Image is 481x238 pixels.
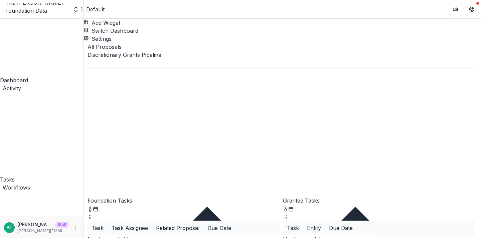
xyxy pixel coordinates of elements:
div: Due Date [203,221,235,235]
div: Task Assignee [108,224,152,232]
div: Due Date [325,221,357,235]
span: Switch Dashboard [92,27,138,34]
button: Get Help [465,3,478,16]
div: Task [88,221,108,235]
button: Calendar [93,205,98,213]
button: toggle-assigned-to-me [88,205,93,213]
div: Task [283,224,303,232]
div: Entity [303,221,325,235]
p: Grantee Tasks [283,197,475,205]
div: Related Proposal [152,221,203,235]
p: All Proposals [88,43,475,51]
div: Discretionary Grants Pipeline [88,51,475,59]
div: Task Assignee [108,221,152,235]
nav: breadcrumb [86,5,105,13]
button: More [71,224,79,232]
p: Staff [55,222,68,228]
p: Foundation Tasks [88,197,280,205]
div: Related Proposal [152,224,203,232]
button: Add Widget [84,19,120,27]
div: Anna Test [7,225,12,230]
button: Open entity switcher [71,3,81,16]
span: Activity [3,85,21,92]
p: [PERSON_NAME][EMAIL_ADDRESS][DOMAIN_NAME] [17,228,68,234]
span: Workflows [3,184,30,191]
div: Entity [303,224,325,232]
button: Drag [283,213,288,221]
div: Default [86,5,105,13]
button: Drag [88,213,93,221]
p: [PERSON_NAME] [17,221,53,228]
button: Calendar [288,205,294,213]
div: Task [88,224,108,232]
div: Task [283,221,303,235]
button: Partners [449,3,462,16]
button: Settings [84,35,112,43]
button: Switch Dashboard [84,27,138,35]
div: Due Date [325,224,357,232]
div: Due Date [203,224,235,232]
button: toggle-assigned-to-me [283,205,288,213]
